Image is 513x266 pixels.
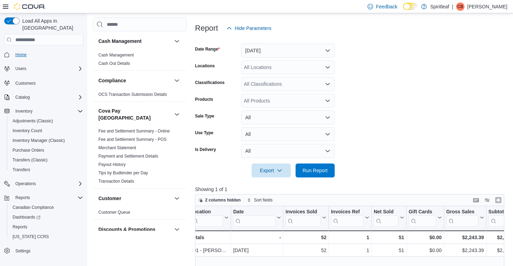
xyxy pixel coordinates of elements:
[10,203,83,212] span: Canadian Compliance
[374,209,399,227] div: Net Sold
[13,138,65,143] span: Inventory Manager (Classic)
[252,164,291,177] button: Export
[93,127,187,188] div: Cova Pay [GEOGRAPHIC_DATA]
[195,196,244,204] button: 2 columns hidden
[10,203,57,212] a: Canadian Compliance
[296,164,335,177] button: Run Report
[190,233,229,242] div: Totals
[173,194,181,203] button: Customer
[1,106,86,116] button: Inventory
[331,209,369,227] button: Invoices Ref
[13,180,83,188] span: Operations
[98,38,142,45] h3: Cash Management
[195,186,507,193] p: Showing 1 of 1
[374,209,399,215] div: Net Sold
[1,78,86,88] button: Customers
[13,214,40,220] span: Dashboards
[10,127,83,135] span: Inventory Count
[13,234,49,240] span: [US_STATE] CCRS
[98,107,171,121] button: Cova Pay [GEOGRAPHIC_DATA]
[195,63,215,69] label: Locations
[285,246,326,254] div: 52
[93,208,187,219] div: Customer
[173,37,181,45] button: Cash Management
[409,233,442,242] div: $0.00
[10,223,30,231] a: Reports
[10,146,47,154] a: Purchase Orders
[20,17,83,31] span: Load All Apps in [GEOGRAPHIC_DATA]
[10,213,83,221] span: Dashboards
[13,157,47,163] span: Transfers (Classic)
[446,209,478,227] div: Gross Sales
[303,167,328,174] span: Run Report
[488,209,513,215] div: Subtotal
[15,108,32,114] span: Inventory
[430,2,449,11] p: Spiritleaf
[483,196,491,204] button: Display options
[244,196,275,204] button: Sort fields
[1,246,86,256] button: Settings
[331,209,363,227] div: Invoices Ref
[233,233,281,242] div: -
[14,3,45,10] img: Cova
[452,2,453,11] p: |
[10,223,83,231] span: Reports
[446,209,484,227] button: Gross Sales
[256,164,287,177] span: Export
[446,209,478,215] div: Gross Sales
[285,209,321,227] div: Invoices Sold
[7,212,86,222] a: Dashboards
[13,107,83,115] span: Inventory
[98,195,121,202] h3: Customer
[15,181,36,187] span: Operations
[331,209,363,215] div: Invoices Ref
[241,127,335,141] button: All
[10,146,83,154] span: Purchase Orders
[13,64,29,73] button: Users
[325,98,330,104] button: Open list of options
[13,147,44,153] span: Purchase Orders
[7,232,86,242] button: [US_STATE] CCRS
[98,61,130,66] a: Cash Out Details
[10,127,45,135] a: Inventory Count
[446,246,484,254] div: $2,243.39
[10,136,68,145] a: Inventory Manager (Classic)
[195,130,213,136] label: Use Type
[254,197,273,203] span: Sort fields
[191,246,229,254] div: 101 - [PERSON_NAME]
[241,44,335,58] button: [DATE]
[195,46,220,52] label: Date Range
[10,156,50,164] a: Transfers (Classic)
[98,137,166,142] a: Fee and Settlement Summary - POS
[472,196,480,204] button: Keyboard shortcuts
[409,209,442,227] button: Gift Cards
[191,209,223,215] div: Location
[7,165,86,175] button: Transfers
[13,50,83,59] span: Home
[15,248,30,254] span: Settings
[13,246,83,255] span: Settings
[10,166,33,174] a: Transfers
[13,180,39,188] button: Operations
[98,162,126,167] a: Payout History
[13,193,33,202] button: Reports
[173,110,181,119] button: Cova Pay [GEOGRAPHIC_DATA]
[409,246,442,254] div: $0.00
[10,136,83,145] span: Inventory Manager (Classic)
[285,209,326,227] button: Invoices Sold
[241,144,335,158] button: All
[13,128,42,134] span: Inventory Count
[233,209,275,215] div: Date
[93,51,187,70] div: Cash Management
[98,226,155,233] h3: Discounts & Promotions
[10,166,83,174] span: Transfers
[98,226,171,233] button: Discounts & Promotions
[13,193,83,202] span: Reports
[224,21,274,35] button: Hide Parameters
[7,222,86,232] button: Reports
[195,147,216,152] label: Is Delivery
[7,116,86,126] button: Adjustments (Classic)
[1,50,86,60] button: Home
